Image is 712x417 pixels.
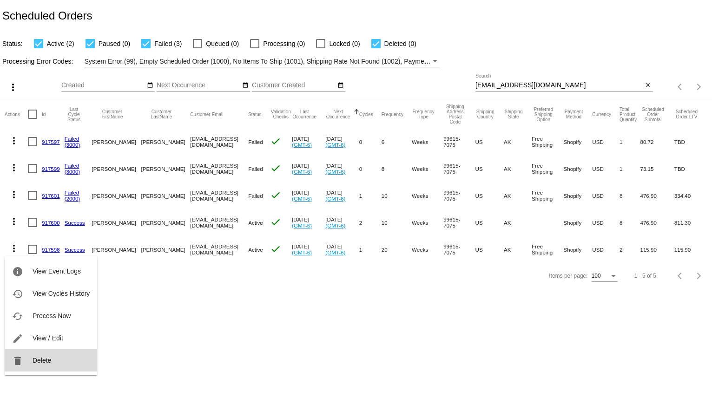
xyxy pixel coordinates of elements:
mat-icon: delete [12,355,23,366]
span: Process Now [33,312,71,319]
mat-icon: info [12,266,23,277]
mat-icon: history [12,288,23,300]
span: View Event Logs [33,267,81,275]
span: Delete [33,357,51,364]
mat-icon: edit [12,333,23,344]
span: View Cycles History [33,290,90,297]
span: View / Edit [33,334,63,342]
mat-icon: cached [12,311,23,322]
